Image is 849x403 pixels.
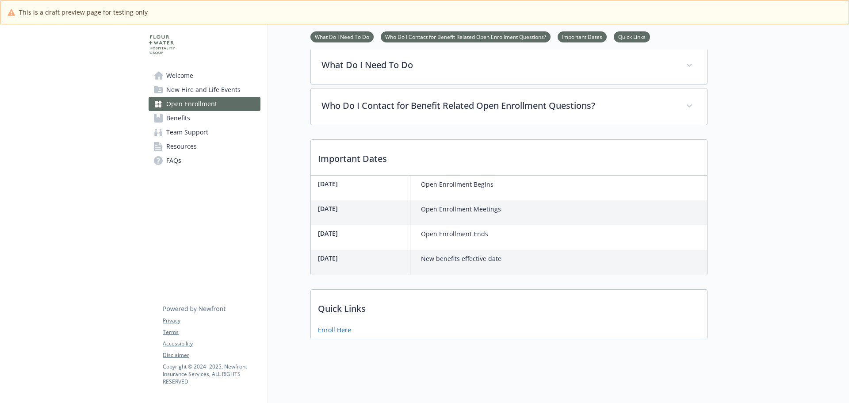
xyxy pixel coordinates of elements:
p: Quick Links [311,290,707,322]
div: What Do I Need To Do [311,48,707,84]
p: [DATE] [318,179,406,188]
a: Accessibility [163,340,260,348]
a: Team Support [149,125,260,139]
p: Important Dates [311,140,707,173]
a: FAQs [149,154,260,168]
a: Welcome [149,69,260,83]
a: Open Enrollment [149,97,260,111]
span: Resources [166,139,197,154]
span: This is a draft preview page for testing only [19,8,148,17]
div: Who Do I Contact for Benefit Related Open Enrollment Questions? [311,88,707,125]
a: Enroll Here [318,325,351,334]
a: Disclaimer [163,351,260,359]
a: Who Do I Contact for Benefit Related Open Enrollment Questions? [381,32,551,41]
a: Resources [149,139,260,154]
p: [DATE] [318,253,406,263]
span: Team Support [166,125,208,139]
a: Important Dates [558,32,607,41]
p: Copyright © 2024 - 2025 , Newfront Insurance Services, ALL RIGHTS RESERVED [163,363,260,385]
p: What Do I Need To Do [321,58,675,72]
p: Open Enrollment Meetings [421,204,501,215]
a: Terms [163,328,260,336]
span: Open Enrollment [166,97,217,111]
p: [DATE] [318,229,406,238]
span: Benefits [166,111,190,125]
p: Who Do I Contact for Benefit Related Open Enrollment Questions? [321,99,675,112]
span: FAQs [166,154,181,168]
a: Benefits [149,111,260,125]
p: Open Enrollment Ends [421,229,488,239]
a: What Do I Need To Do [310,32,374,41]
p: New benefits effective date [421,253,501,264]
span: New Hire and Life Events [166,83,241,97]
a: Quick Links [614,32,650,41]
a: New Hire and Life Events [149,83,260,97]
p: [DATE] [318,204,406,213]
a: Privacy [163,317,260,325]
p: Open Enrollment Begins [421,179,493,190]
span: Welcome [166,69,193,83]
